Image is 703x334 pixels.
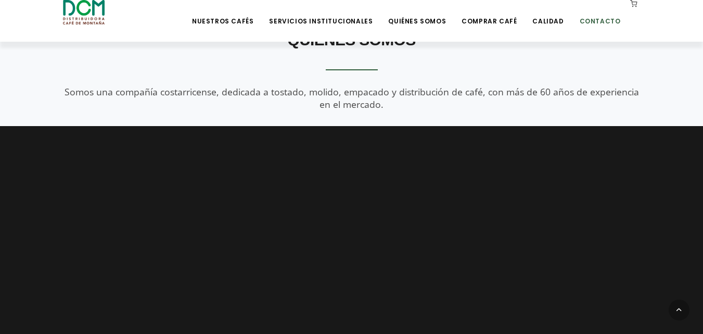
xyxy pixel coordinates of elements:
a: Calidad [526,1,570,26]
a: Quiénes Somos [382,1,452,26]
span: Somos una compañía costarricense, dedicada a tostado, molido, empacado y distribución de café, co... [65,85,639,110]
a: Servicios Institucionales [263,1,379,26]
a: Contacto [573,1,627,26]
a: Comprar Café [455,1,523,26]
a: Nuestros Cafés [186,1,260,26]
